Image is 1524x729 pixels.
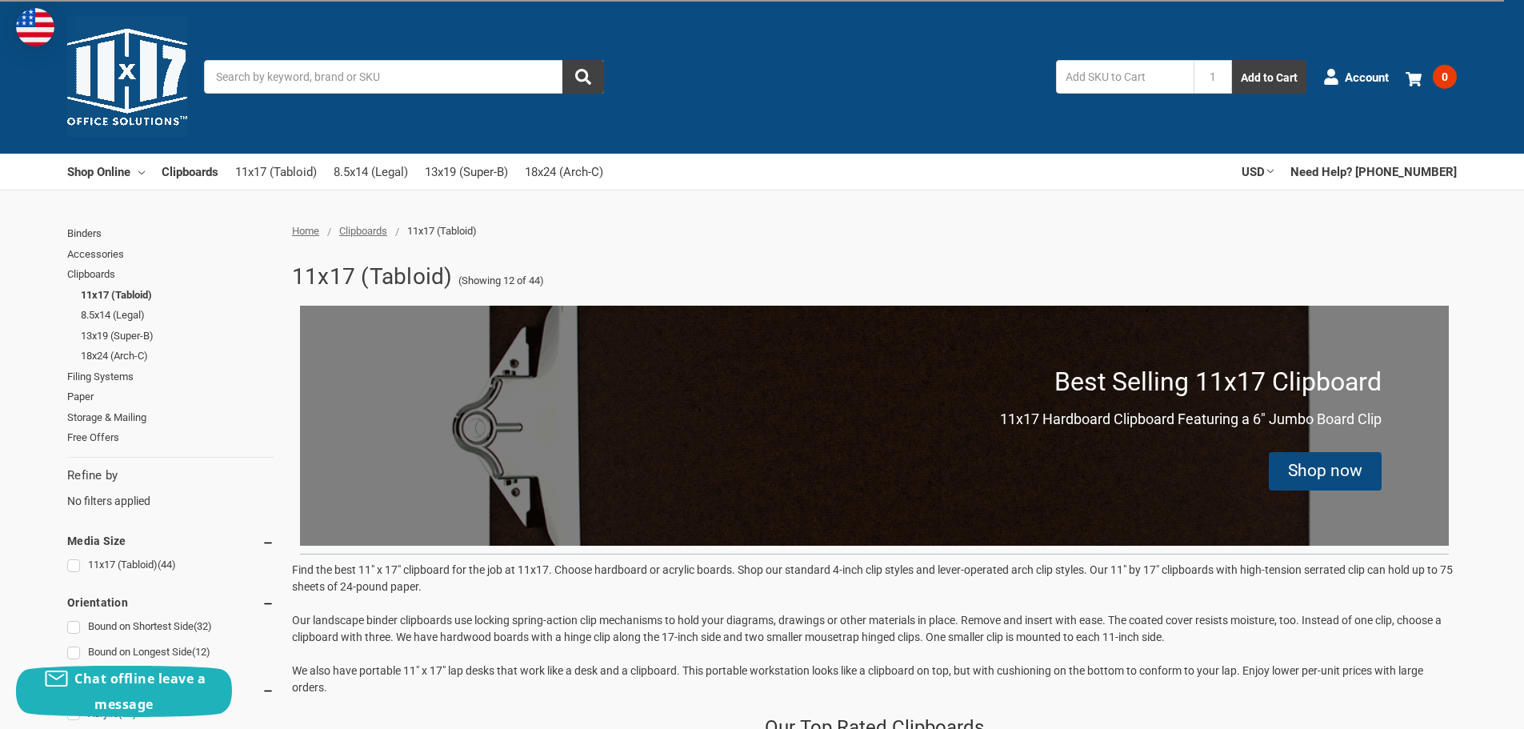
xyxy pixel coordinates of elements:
a: 13x19 (Super-B) [425,154,508,190]
button: Chat offline leave a message [16,666,232,717]
a: Accessories [67,244,274,265]
p: Best Selling 11x17 Clipboard [1054,362,1382,401]
span: Chat offline leave a message [74,670,206,713]
span: Find the best 11" x 17" clipboard for the job at 11x17. Choose hardboard or acrylic boards. Shop ... [292,563,1453,593]
span: Account [1345,68,1389,86]
input: Add SKU to Cart [1056,60,1194,94]
a: Account [1323,56,1389,98]
h5: Orientation [67,593,274,612]
a: 18x24 (Arch-C) [525,154,603,190]
h1: 11x17 (Tabloid) [292,256,453,298]
a: Bound on Shortest Side [67,616,274,638]
img: 11x17.com [67,17,187,137]
a: 11x17 (Tabloid) [235,154,317,190]
a: Home [292,225,319,237]
a: 11x17 (Tabloid) [81,285,274,306]
span: 11x17 (Tabloid) [407,225,477,237]
a: Bound on Longest Side [67,642,274,663]
div: Shop now [1288,459,1362,484]
h5: Refine by [67,467,274,485]
div: No filters applied [67,467,274,510]
p: 11x17 Hardboard Clipboard Featuring a 6" Jumbo Board Clip [1000,408,1382,430]
span: (44) [158,559,176,571]
span: (12) [192,646,210,658]
a: 8.5x14 (Legal) [334,154,408,190]
a: USD [1242,154,1274,189]
a: 18x24 (Arch-C) [81,346,274,367]
a: Need Help? [PHONE_NUMBER] [1290,154,1457,189]
a: Clipboards [67,264,274,285]
a: Binders [67,223,274,244]
a: Free Offers [67,427,274,448]
img: duty and tax information for United States [16,8,54,46]
a: 8.5x14 (Legal) [81,305,274,326]
span: (32) [194,620,212,632]
span: We also have portable 11" x 17" lap desks that work like a desk and a clipboard. This portable wo... [292,664,1423,694]
a: Clipboards [339,225,387,237]
input: Search by keyword, brand or SKU [204,60,604,94]
div: Shop now [1269,452,1382,491]
a: Shop Online [67,154,145,189]
span: (Showing 12 of 44) [458,273,544,289]
a: Paper [67,387,274,407]
span: (30) [118,707,137,719]
a: 13x19 (Super-B) [81,326,274,346]
a: 0 [1406,56,1457,98]
span: Our landscape binder clipboards use locking spring-action clip mechanisms to hold your diagrams, ... [292,614,1442,643]
a: Filing Systems [67,367,274,387]
h5: Media Size [67,531,274,551]
span: 0 [1433,65,1457,89]
a: 11x17 (Tabloid) [67,555,274,576]
button: Add to Cart [1232,60,1306,94]
a: Clipboards [162,154,218,189]
a: Storage & Mailing [67,407,274,428]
